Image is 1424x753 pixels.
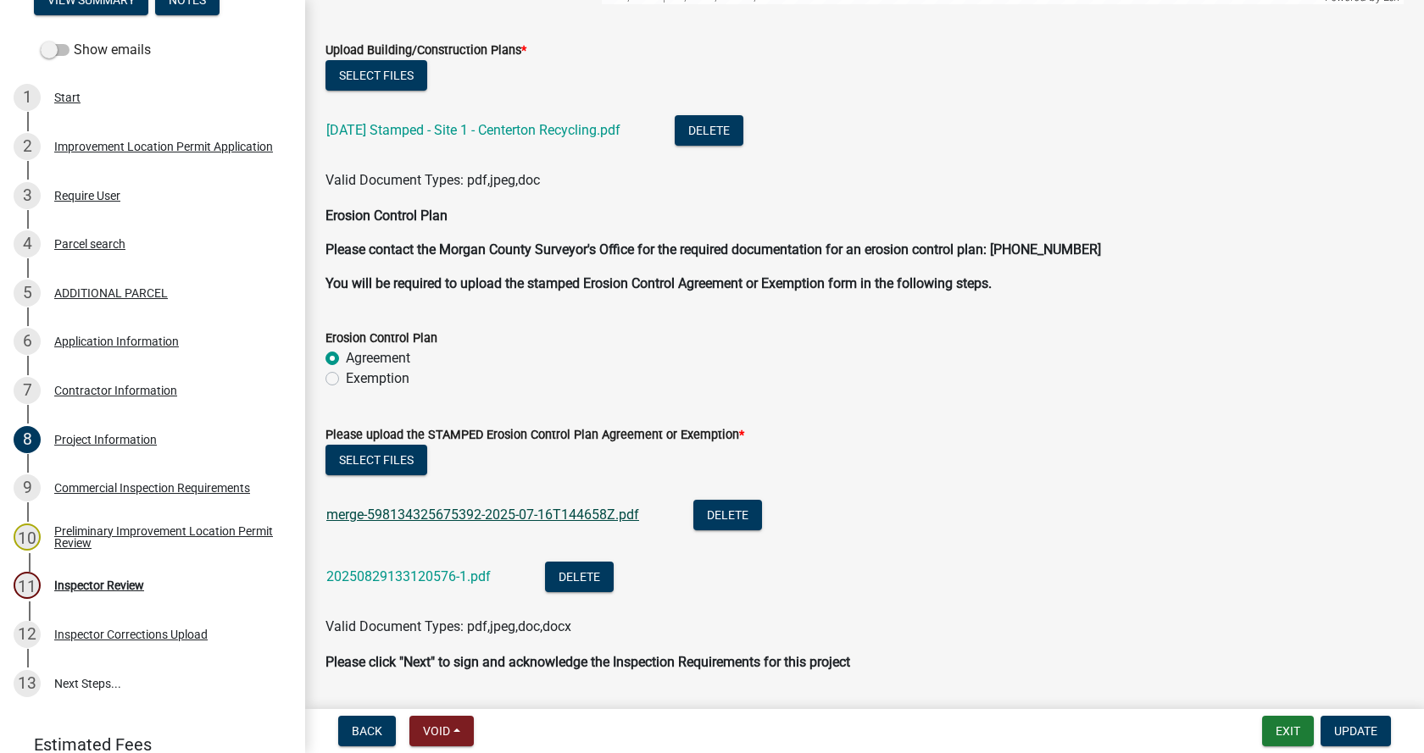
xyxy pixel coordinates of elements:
div: Parcel search [54,238,125,250]
a: [DATE] Stamped - Site 1 - Centerton Recycling.pdf [326,122,620,138]
div: 2 [14,133,41,160]
div: Start [54,91,81,103]
a: 20250829133120576-1.pdf [326,568,491,584]
wm-modal-confirm: Delete Document [693,508,762,524]
span: Back [352,724,382,738]
div: Contractor Information [54,385,177,396]
div: 7 [14,377,41,404]
a: merge-598134325675392-2025-07-16T144658Z.pdf [326,507,639,523]
div: 6 [14,328,41,355]
button: Delete [675,115,743,146]
div: Preliminary Improvement Location Permit Review [54,525,278,549]
div: Inspector Corrections Upload [54,628,208,640]
span: Update [1334,724,1377,738]
div: Improvement Location Permit Application [54,141,273,152]
button: Delete [545,562,614,592]
div: 9 [14,474,41,501]
div: 5 [14,280,41,307]
span: Valid Document Types: pdf,jpeg,doc [325,172,540,188]
wm-modal-confirm: Delete Document [675,124,743,140]
label: Please upload the STAMPED Erosion Control Plan Agreement or Exemption [325,429,744,441]
strong: Erosion Control Plan [325,208,448,224]
button: Update [1321,716,1391,746]
button: Back [338,716,396,746]
div: 10 [14,523,41,551]
label: Agreement [346,348,410,368]
div: Inspector Review [54,579,144,591]
span: Valid Document Types: pdf,jpeg,doc,docx [325,618,571,634]
div: 11 [14,572,41,599]
label: Upload Building/Construction Plans [325,45,526,57]
button: Delete [693,500,762,530]
span: Void [423,724,450,738]
div: 4 [14,230,41,257]
div: ADDITIONAL PARCEL [54,287,168,299]
button: Exit [1262,716,1314,746]
div: 12 [14,621,41,648]
strong: You will be required to upload the stamped Erosion Control Agreement or Exemption form in the fol... [325,275,992,291]
button: Select files [325,445,427,475]
div: 13 [14,670,41,697]
strong: Please contact the Morgan County Surveyor's Office for the required documentation for an erosion ... [325,241,1101,257]
div: Application Information [54,335,179,347]
div: Commercial Inspection Requirements [54,482,250,494]
div: 8 [14,426,41,453]
div: 1 [14,84,41,111]
label: Exemption [346,368,409,389]
div: 3 [14,182,41,209]
wm-modal-confirm: Delete Document [545,570,614,586]
strong: Please click "Next" to sign and acknowledge the Inspection Requirements for this project [325,654,850,670]
label: Erosion Control Plan [325,333,437,345]
label: Show emails [41,40,151,60]
div: Require User [54,190,120,202]
div: Project Information [54,434,157,446]
button: Select files [325,60,427,91]
button: Void [409,716,474,746]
